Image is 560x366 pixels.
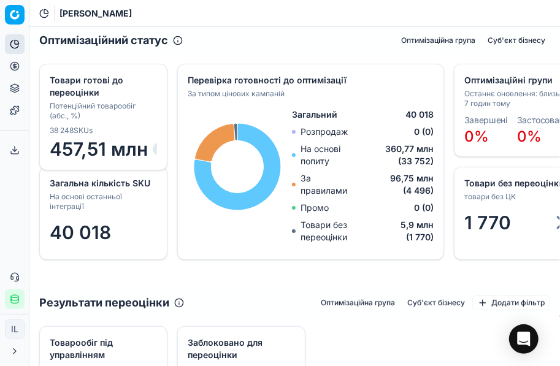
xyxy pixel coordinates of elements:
[188,89,431,99] div: За типом цінових кампаній
[464,128,489,145] span: 0%
[301,202,329,214] p: Промо
[188,74,431,86] div: Перевірка готовності до оптимізації
[402,295,470,310] button: Суб'єкт бізнесу
[50,101,155,121] div: Потенційний товарообіг (абс., %)
[153,143,186,155] span: 98,7%
[380,219,434,243] span: 5,9 млн (1 770)
[50,138,157,160] span: 457,51 млн
[50,177,155,189] div: Загальна кількість SKU
[301,172,358,197] p: За правилами
[360,143,434,167] span: 360,77 млн (33 752)
[483,33,550,48] button: Суб'єкт бізнесу
[50,221,111,243] span: 40 018
[509,324,539,354] div: Open Intercom Messenger
[50,74,155,99] div: Товари готові до переоцінки
[50,337,155,361] div: Товарообіг під управлінням
[50,192,155,212] div: На основі останньої інтеграції
[188,337,293,361] div: Заблоковано для переоцінки
[301,126,348,138] p: Розпродаж
[472,295,550,310] button: Додати фільтр
[316,295,400,310] button: Оптимізаційна група
[301,219,380,243] p: Товари без переоцінки
[6,320,24,338] span: IL
[59,7,132,20] nav: breadcrumb
[464,116,507,124] dt: Завершені
[414,202,434,214] span: 0 (0)
[405,109,434,121] span: 40 018
[359,172,434,197] span: 96,75 млн (4 496)
[5,319,25,339] button: IL
[59,7,132,20] span: [PERSON_NAME]
[464,212,511,234] span: 1 770
[39,294,169,311] h2: Результати переоцінки
[50,126,93,135] span: 38 248 SKUs
[292,109,337,121] span: Загальний
[517,128,542,145] span: 0%
[396,33,480,48] button: Оптимізаційна група
[39,32,168,49] h2: Оптимізаційний статус
[414,126,434,138] span: 0 (0)
[301,143,360,167] p: На основі попиту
